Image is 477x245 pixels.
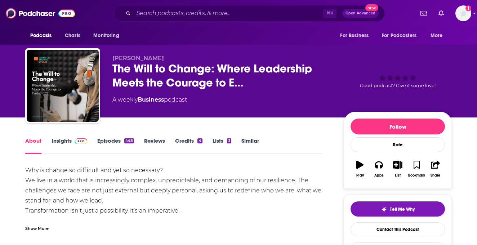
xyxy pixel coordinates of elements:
[455,5,471,21] button: Show profile menu
[395,173,401,178] div: List
[197,138,202,143] div: 4
[425,29,452,43] button: open menu
[323,9,336,18] span: ⌘ K
[455,5,471,21] img: User Profile
[390,206,415,212] span: Tell Me Why
[388,156,407,182] button: List
[408,173,425,178] div: Bookmark
[114,5,385,22] div: Search podcasts, credits, & more...
[431,31,443,41] span: More
[30,31,52,41] span: Podcasts
[351,119,445,134] button: Follow
[124,138,134,143] div: 448
[365,4,378,11] span: New
[465,5,471,11] svg: Add a profile image
[351,137,445,152] div: Rate
[431,173,440,178] div: Share
[436,7,447,19] a: Show notifications dropdown
[112,55,164,62] span: [PERSON_NAME]
[25,137,41,154] a: About
[25,29,61,43] button: open menu
[60,29,85,43] a: Charts
[227,138,231,143] div: 3
[407,156,426,182] button: Bookmark
[134,8,323,19] input: Search podcasts, credits, & more...
[346,12,375,15] span: Open Advanced
[351,156,369,182] button: Play
[335,29,378,43] button: open menu
[75,138,87,144] img: Podchaser Pro
[213,137,231,154] a: Lists3
[340,31,369,41] span: For Business
[418,7,430,19] a: Show notifications dropdown
[138,96,164,103] a: Business
[27,50,99,122] img: The Will to Change: Where Leadership Meets the Courage to Evolve
[360,83,436,88] span: Good podcast? Give it some love!
[351,201,445,217] button: tell me why sparkleTell Me Why
[381,206,387,212] img: tell me why sparkle
[426,156,445,182] button: Share
[97,137,134,154] a: Episodes448
[351,222,445,236] a: Contact This Podcast
[65,31,80,41] span: Charts
[93,31,119,41] span: Monitoring
[369,156,388,182] button: Apps
[377,29,427,43] button: open menu
[175,137,202,154] a: Credits4
[374,173,384,178] div: Apps
[455,5,471,21] span: Logged in as jennarohl
[112,95,187,104] div: A weekly podcast
[241,137,259,154] a: Similar
[342,9,379,18] button: Open AdvancedNew
[382,31,416,41] span: For Podcasters
[88,29,128,43] button: open menu
[52,137,87,154] a: InsightsPodchaser Pro
[344,55,452,99] div: Good podcast? Give it some love!
[144,137,165,154] a: Reviews
[6,6,75,20] img: Podchaser - Follow, Share and Rate Podcasts
[356,173,364,178] div: Play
